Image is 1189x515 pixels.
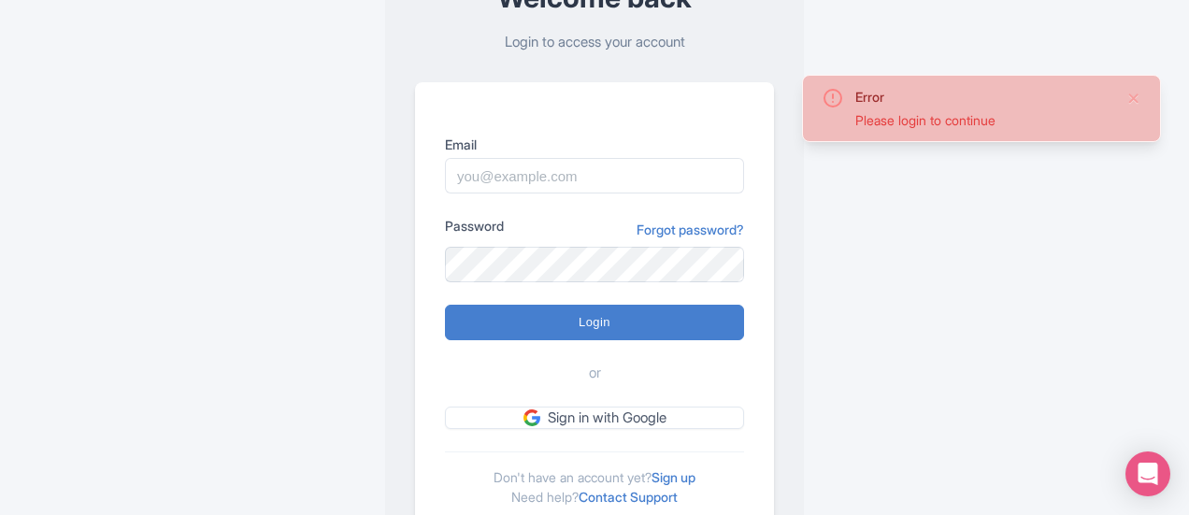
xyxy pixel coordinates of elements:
[855,87,1111,107] div: Error
[579,489,678,505] a: Contact Support
[1126,87,1141,109] button: Close
[523,409,540,426] img: google.svg
[445,407,744,430] a: Sign in with Google
[445,158,744,193] input: you@example.com
[1125,451,1170,496] div: Open Intercom Messenger
[445,135,744,154] label: Email
[855,110,1111,130] div: Please login to continue
[445,216,504,236] label: Password
[445,451,744,507] div: Don't have an account yet? Need help?
[415,32,774,53] p: Login to access your account
[589,363,601,384] span: or
[637,220,744,239] a: Forgot password?
[652,469,695,485] a: Sign up
[445,305,744,340] input: Login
